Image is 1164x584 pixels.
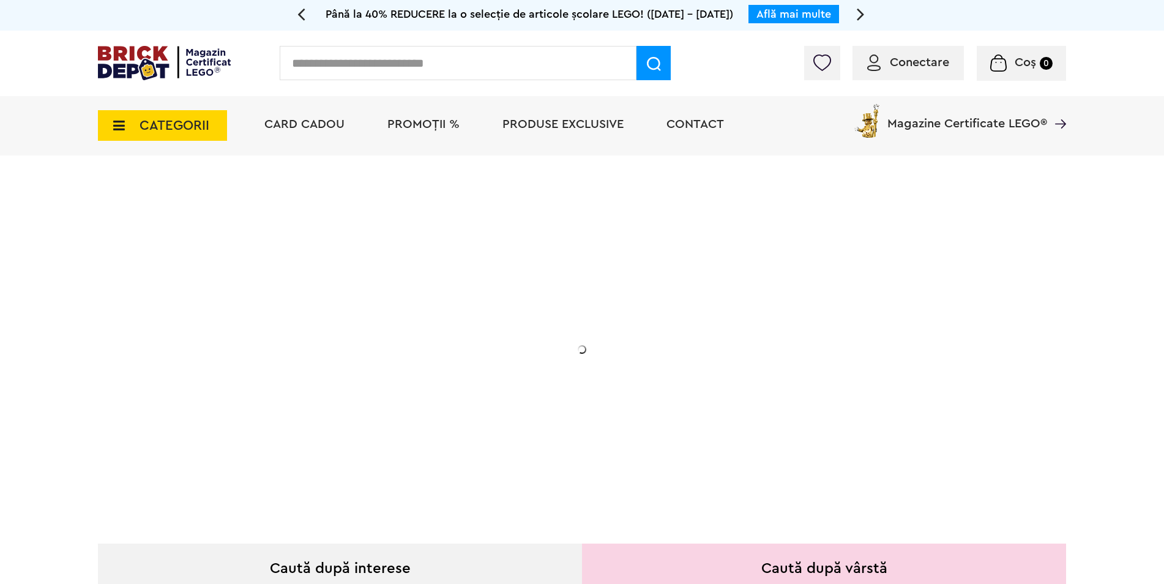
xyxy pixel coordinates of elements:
[387,118,460,130] a: PROMOȚII %
[756,9,831,20] a: Află mai multe
[502,118,624,130] a: Produse exclusive
[1047,102,1066,114] a: Magazine Certificate LEGO®
[326,9,733,20] span: Până la 40% REDUCERE la o selecție de articole școlare LEGO! ([DATE] - [DATE])
[867,56,949,69] a: Conectare
[887,102,1047,130] span: Magazine Certificate LEGO®
[140,119,209,132] span: CATEGORII
[185,334,430,385] h2: La două seturi LEGO de adulți achiziționate din selecție! În perioada 12 - [DATE]!
[666,118,724,130] a: Contact
[890,56,949,69] span: Conectare
[185,277,430,321] h1: 20% Reducere!
[264,118,345,130] a: Card Cadou
[1015,56,1036,69] span: Coș
[185,413,430,428] div: Explorează
[1040,57,1053,70] small: 0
